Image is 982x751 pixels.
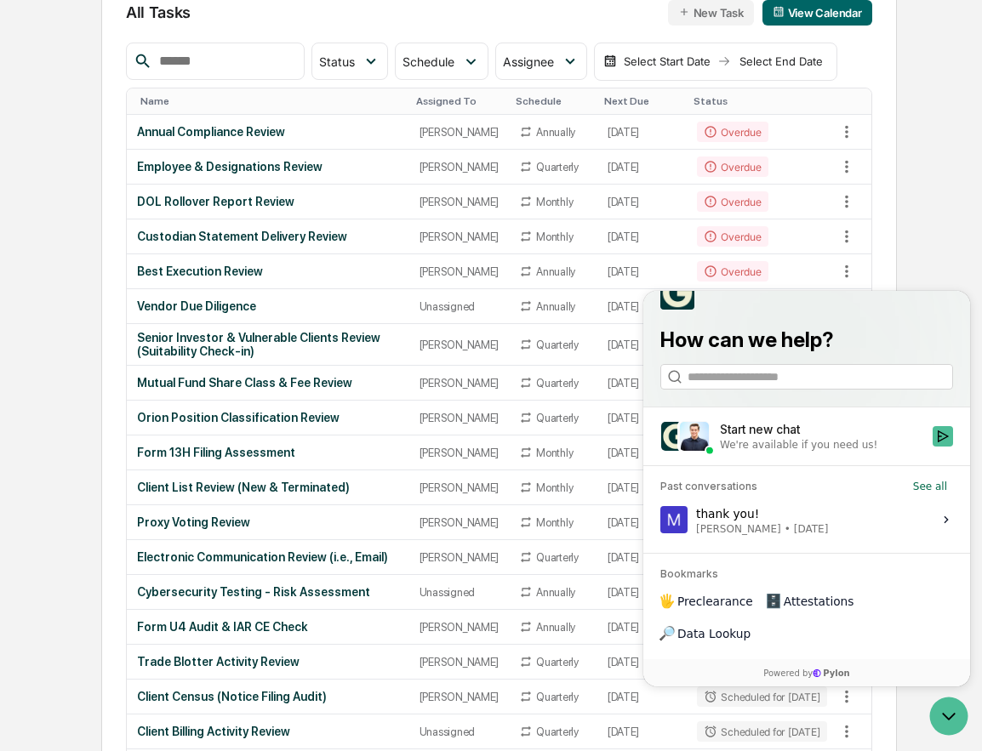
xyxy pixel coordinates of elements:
div: Overdue [697,122,768,142]
img: Mary Jo Willmore [17,215,44,242]
span: Preclearance [34,302,110,319]
span: Data Lookup [34,334,107,351]
div: Custodian Statement Delivery Review [137,230,399,243]
div: Toggle SortBy [416,95,503,107]
div: Client Census (Notice Filing Audit) [137,690,399,703]
a: Powered byPylon [120,375,206,389]
td: [DATE] [597,540,688,575]
a: 🖐️Preclearance [10,295,117,326]
div: Toggle SortBy [140,95,403,107]
span: Pylon [169,376,206,389]
div: Select Start Date [620,54,714,68]
span: Schedule [403,54,454,69]
div: [PERSON_NAME] [420,516,500,529]
div: Quarterly [536,161,579,174]
a: 🗄️Attestations [117,295,218,326]
div: [PERSON_NAME] [420,481,500,494]
div: Quarterly [536,412,579,424]
div: [PERSON_NAME] [420,265,500,278]
td: [DATE] [597,289,688,324]
div: Quarterly [536,377,579,390]
div: Toggle SortBy [516,95,591,107]
div: Client Billing Activity Review [137,725,399,738]
div: Senior Investor & Vulnerable Clients Review (Suitability Check-in) [137,331,399,358]
div: [PERSON_NAME] [420,161,500,174]
div: Trade Blotter Activity Review [137,655,399,669]
div: Form 13H Filing Assessment [137,446,399,459]
td: [DATE] [597,219,688,254]
input: Clear [44,77,281,95]
td: [DATE] [597,150,688,185]
td: [DATE] [597,185,688,219]
div: Orion Position Classification Review [137,411,399,424]
button: Start new chat [289,135,310,156]
td: [DATE] [597,366,688,401]
span: Status [319,54,355,69]
td: [DATE] [597,115,688,150]
td: [DATE] [597,324,688,366]
span: [PERSON_NAME] [53,231,138,245]
p: How can we help? [17,36,310,63]
div: Select End Date [734,54,828,68]
div: [PERSON_NAME] [420,621,500,634]
iframe: Customer support window [643,291,970,686]
a: 🔎Data Lookup [10,327,114,358]
div: Proxy Voting Review [137,515,399,529]
img: calendar [773,6,785,18]
span: • [141,231,147,245]
div: Unassigned [420,725,500,738]
div: Monthly [536,196,573,208]
iframe: Open customer support [928,695,973,741]
div: Quarterly [536,339,579,351]
div: 🖐️ [17,304,31,317]
img: 1746055101610-c473b297-6a78-478c-a979-82029cc54cd1 [17,130,48,161]
div: Scheduled for [DATE] [697,686,826,707]
td: [DATE] [597,505,688,540]
button: See all [264,185,310,206]
span: [DATE] [151,231,186,245]
div: 🔎 [17,336,31,350]
div: Client List Review (New & Terminated) [137,481,399,494]
div: Annually [536,586,575,599]
div: Overdue [697,261,768,282]
div: We're available if you need us! [77,147,234,161]
td: [DATE] [597,435,688,470]
td: [DATE] [597,401,688,435]
div: [PERSON_NAME] [420,551,500,564]
div: Quarterly [536,725,579,738]
div: [PERSON_NAME] [420,447,500,459]
div: Unassigned [420,300,500,313]
div: Annually [536,300,575,313]
div: [PERSON_NAME] [420,339,500,351]
div: Monthly [536,447,573,459]
div: Start new chat [77,130,279,147]
div: Form U4 Audit & IAR CE Check [137,620,399,634]
div: Best Execution Review [137,265,399,278]
div: Cybersecurity Testing - Risk Assessment [137,585,399,599]
td: [DATE] [597,645,688,680]
div: Annually [536,265,575,278]
span: Attestations [140,302,211,319]
img: 8933085812038_c878075ebb4cc5468115_72.jpg [36,130,66,161]
div: [PERSON_NAME] [420,196,500,208]
div: Annual Compliance Review [137,125,399,139]
div: Employee & Designations Review [137,160,399,174]
div: Overdue [697,156,768,177]
div: Monthly [536,516,573,529]
span: Assignee [503,54,554,69]
td: [DATE] [597,610,688,645]
div: Quarterly [536,656,579,669]
div: Annually [536,126,575,139]
div: Toggle SortBy [604,95,681,107]
td: [DATE] [597,470,688,505]
div: Monthly [536,481,573,494]
td: [DATE] [597,714,688,749]
div: [PERSON_NAME] [420,377,500,390]
div: [PERSON_NAME] [420,230,500,243]
div: Mutual Fund Share Class & Fee Review [137,376,399,390]
div: Monthly [536,230,573,243]
div: Overdue [697,191,768,212]
div: [PERSON_NAME] [420,412,500,424]
div: Toggle SortBy [694,95,830,107]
